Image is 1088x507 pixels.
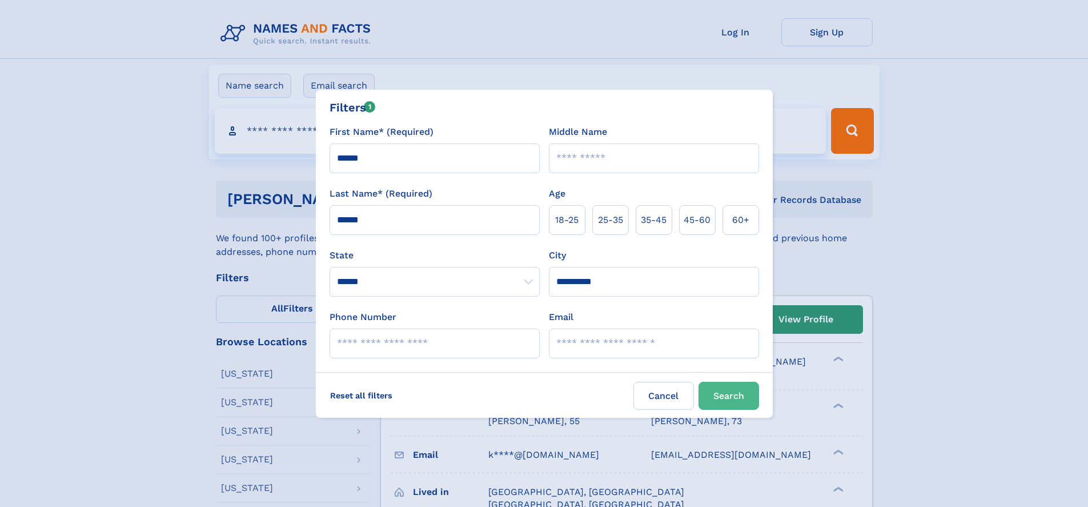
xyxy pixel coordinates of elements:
[549,249,566,262] label: City
[330,187,432,201] label: Last Name* (Required)
[330,125,433,139] label: First Name* (Required)
[732,213,749,227] span: 60+
[330,99,376,116] div: Filters
[555,213,579,227] span: 18‑25
[549,310,573,324] label: Email
[684,213,710,227] span: 45‑60
[323,382,400,409] label: Reset all filters
[698,382,759,410] button: Search
[641,213,667,227] span: 35‑45
[549,187,565,201] label: Age
[598,213,623,227] span: 25‑35
[549,125,607,139] label: Middle Name
[633,382,694,410] label: Cancel
[330,249,540,262] label: State
[330,310,396,324] label: Phone Number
